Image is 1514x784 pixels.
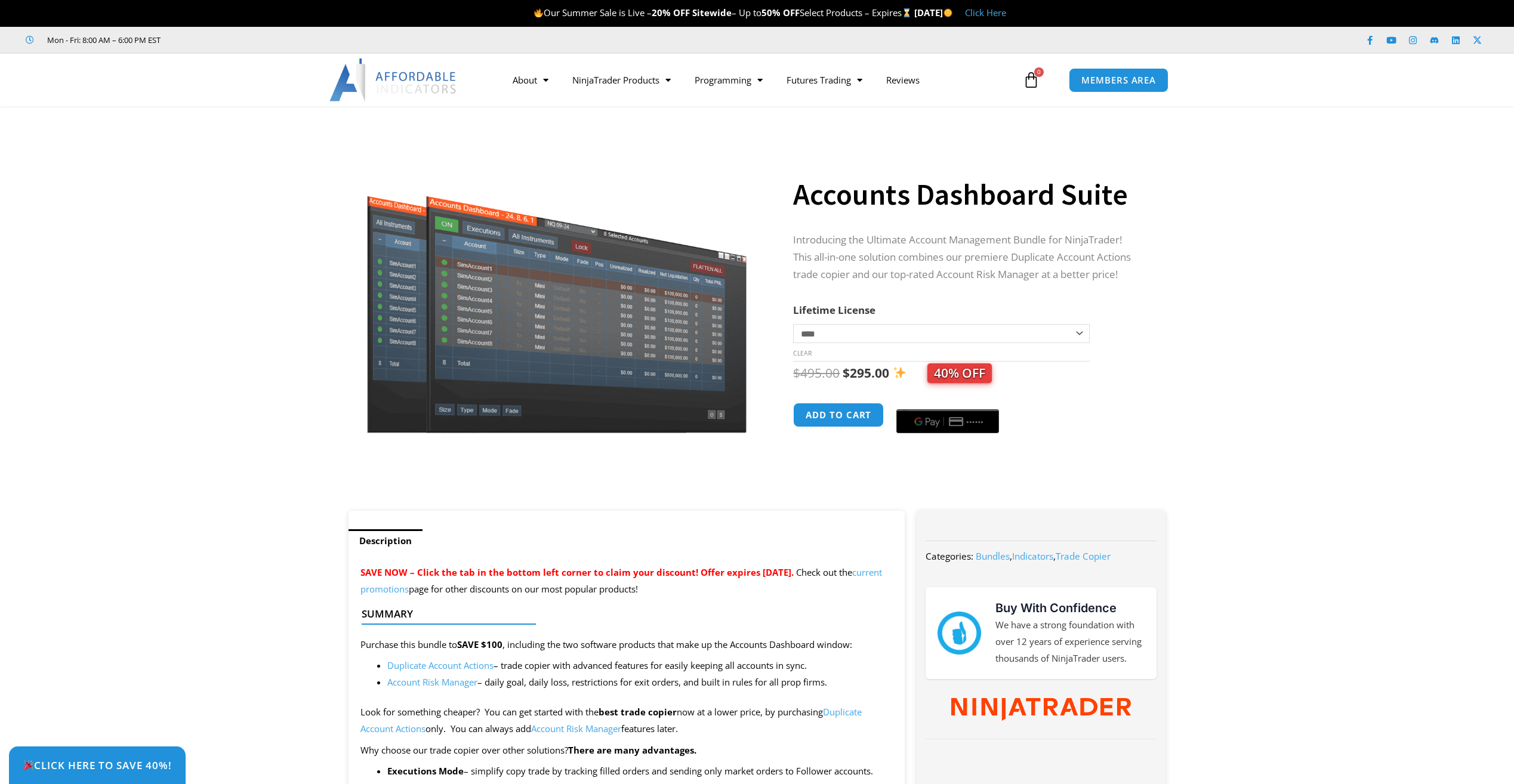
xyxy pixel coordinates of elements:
a: Trade Copier [1056,550,1111,562]
a: Programming [683,66,775,94]
h3: Buy With Confidence [995,599,1145,617]
a: Duplicate Account Actions [387,659,494,671]
img: 🎉 [23,760,33,770]
button: Buy with GPay [896,409,999,433]
span: $ [793,365,800,381]
span: Categories: [926,550,973,562]
a: Bundles [976,550,1010,562]
text: •••••• [967,418,985,426]
img: 🌞 [943,8,952,17]
label: Lifetime License [793,303,875,317]
nav: Menu [501,66,1020,94]
img: LogoAI | Affordable Indicators – NinjaTrader [329,58,458,101]
bdi: 495.00 [793,365,840,381]
iframe: Customer reviews powered by Trustpilot [177,34,356,46]
p: Look for something cheaper? You can get started with the now at a lower price, by purchasing only... [360,704,893,737]
iframe: Secure payment input frame [894,401,1001,402]
strong: There are many advantages. [568,744,696,756]
span: Our Summer Sale is Live – – Up to Select Products – Expires [534,7,914,18]
strong: SAVE $100 [457,638,502,650]
p: Check out the page for other discounts on our most popular products! [360,564,893,598]
a: About [501,66,560,94]
span: $ [843,365,850,381]
img: mark thumbs good 43913 | Affordable Indicators – NinjaTrader [938,612,980,655]
bdi: 295.00 [843,365,889,381]
img: 🔥 [534,8,543,17]
a: Indicators [1012,550,1053,562]
button: Add to cart [793,403,884,427]
strong: 50% OFF [761,7,800,18]
span: MEMBERS AREA [1081,76,1156,85]
h4: Summary [362,608,883,620]
li: – daily goal, daily loss, restrictions for exit orders, and built in rules for all prop firms. [387,674,893,691]
img: NinjaTrader Wordmark color RGB | Affordable Indicators – NinjaTrader [951,698,1131,721]
a: Reviews [874,66,932,94]
a: Click Here [965,7,1006,18]
p: Introducing the Ultimate Account Management Bundle for NinjaTrader! This all-in-one solution comb... [793,232,1142,283]
img: Screenshot 2024-08-26 155710eeeee [365,127,749,433]
p: Why choose our trade copier over other solutions? [360,742,893,759]
strong: [DATE] [914,7,953,18]
span: , , [976,550,1111,562]
a: NinjaTrader Products [560,66,683,94]
h1: Accounts Dashboard Suite [793,174,1142,215]
span: Click Here to save 40%! [23,760,172,770]
a: 🎉Click Here to save 40%! [9,746,186,784]
a: Description [349,529,423,552]
li: – trade copier with advanced features for easily keeping all accounts in sync. [387,658,893,674]
span: Mon - Fri: 8:00 AM – 6:00 PM EST [44,33,161,47]
a: Account Risk Manager [531,723,621,734]
a: 0 [1005,63,1057,97]
p: We have a strong foundation with over 12 years of experience serving thousands of NinjaTrader users. [995,617,1145,667]
a: Clear options [793,349,812,357]
strong: 20% OFF [652,7,690,18]
span: 40% OFF [927,363,992,383]
p: Purchase this bundle to , including the two software products that make up the Accounts Dashboard... [360,637,893,653]
img: ⌛ [902,8,911,17]
a: MEMBERS AREA [1069,68,1168,92]
a: Account Risk Manager [387,676,477,688]
strong: best trade copier [599,706,677,718]
strong: Sitewide [692,7,732,18]
img: ✨ [893,366,906,379]
a: Futures Trading [775,66,874,94]
span: SAVE NOW – Click the tab in the bottom left corner to claim your discount! Offer expires [DATE]. [360,566,794,578]
span: 0 [1034,67,1044,77]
